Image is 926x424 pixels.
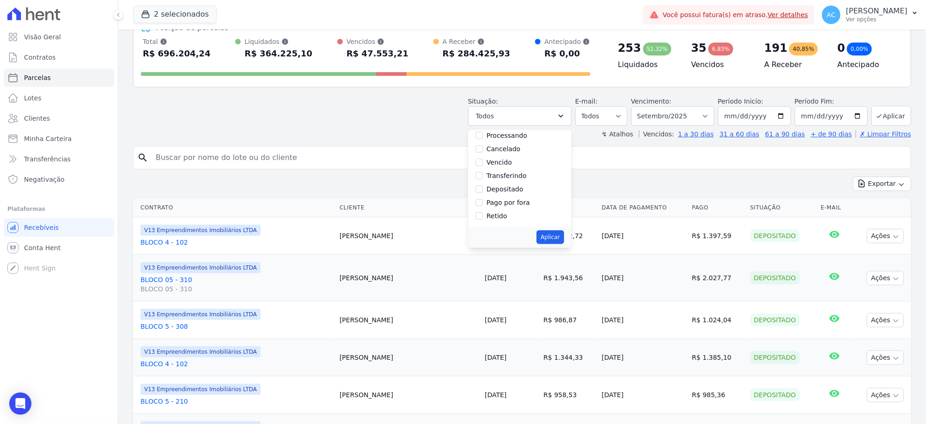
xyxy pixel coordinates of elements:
div: R$ 47.553,21 [347,46,408,61]
i: search [137,152,148,163]
button: Ações [867,271,904,285]
label: Pago por fora [487,199,530,206]
div: Depositado [750,229,800,242]
p: Ver opções [846,16,908,23]
h4: Vencidos [691,59,749,70]
th: Situação [747,198,817,217]
a: 31 a 60 dias [719,130,759,138]
th: Cliente [336,198,481,217]
a: 1 a 30 dias [678,130,714,138]
h4: A Receber [764,59,822,70]
div: Depositado [750,271,800,284]
div: 0 [838,41,846,55]
span: Lotes [24,93,42,103]
div: 6,83% [708,43,733,55]
span: Clientes [24,114,50,123]
a: Recebíveis [4,218,114,237]
a: ✗ Limpar Filtros [856,130,911,138]
a: + de 90 dias [811,130,852,138]
span: V13 Empreendimentos Imobiliários LTDA [140,309,261,320]
span: Negativação [24,175,65,184]
td: R$ 986,87 [540,301,598,339]
div: Total [143,37,211,46]
td: [PERSON_NAME] [336,339,481,376]
td: R$ 958,53 [540,376,598,414]
div: 0,00% [847,43,872,55]
div: 191 [764,41,787,55]
td: R$ 1.385,10 [688,339,747,376]
span: Você possui fatura(s) em atraso. [663,10,808,20]
div: R$ 0,00 [544,46,590,61]
a: Minha Carteira [4,129,114,148]
a: [DATE] [485,274,506,282]
a: Contratos [4,48,114,67]
td: R$ 1.024,04 [688,301,747,339]
a: BLOCO 4 - 102 [140,238,332,247]
div: 40,85% [789,43,818,55]
label: Situação: [468,98,498,105]
th: Data de Pagamento [598,198,688,217]
span: Parcelas [24,73,51,82]
a: BLOCO 5 - 308 [140,322,332,331]
button: AC [PERSON_NAME] Ver opções [815,2,926,28]
div: Antecipado [544,37,590,46]
button: 2 selecionados [133,6,217,23]
label: E-mail: [575,98,598,105]
label: Retido [487,212,507,220]
label: Vencidos: [639,130,674,138]
a: Clientes [4,109,114,128]
a: BLOCO 4 - 102 [140,359,332,369]
a: Lotes [4,89,114,107]
a: 61 a 90 dias [765,130,805,138]
a: BLOCO 5 - 210 [140,397,332,406]
span: V13 Empreendimentos Imobiliários LTDA [140,225,261,236]
div: Plataformas [7,203,110,215]
label: Transferindo [487,172,527,179]
td: R$ 2.027,77 [688,255,747,301]
a: Ver detalhes [768,11,809,18]
button: Ações [867,313,904,327]
input: Buscar por nome do lote ou do cliente [150,148,907,167]
th: Contrato [133,198,336,217]
div: Open Intercom Messenger [9,393,31,415]
a: Parcelas [4,68,114,87]
span: V13 Empreendimentos Imobiliários LTDA [140,384,261,395]
div: R$ 284.425,93 [443,46,511,61]
label: Vencido [487,159,512,166]
span: Contratos [24,53,55,62]
button: Ações [867,388,904,402]
td: R$ 1.943,56 [540,255,598,301]
label: Processando [487,132,527,139]
td: [PERSON_NAME] [336,255,481,301]
div: 35 [691,41,707,55]
span: BLOCO 05 - 310 [140,284,332,294]
td: [DATE] [598,339,688,376]
td: R$ 1.344,33 [540,339,598,376]
label: Vencimento: [631,98,671,105]
div: A Receber [443,37,511,46]
a: Visão Geral [4,28,114,46]
td: [DATE] [598,255,688,301]
a: Conta Hent [4,239,114,257]
div: R$ 364.225,10 [244,46,312,61]
td: R$ 1.397,59 [688,217,747,255]
button: Aplicar [871,106,911,126]
th: E-mail [817,198,852,217]
a: BLOCO 05 - 310BLOCO 05 - 310 [140,275,332,294]
span: Conta Hent [24,243,61,252]
span: V13 Empreendimentos Imobiliários LTDA [140,346,261,357]
button: Aplicar [536,230,564,244]
div: Vencidos [347,37,408,46]
h4: Antecipado [838,59,896,70]
div: 253 [618,41,641,55]
button: Exportar [853,177,911,191]
div: Depositado [750,388,800,401]
a: [DATE] [485,354,506,361]
td: [PERSON_NAME] [336,217,481,255]
div: Depositado [750,313,800,326]
button: Ações [867,229,904,243]
span: Transferências [24,154,71,164]
span: Recebíveis [24,223,59,232]
td: [DATE] [598,217,688,255]
div: 52,32% [643,43,672,55]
